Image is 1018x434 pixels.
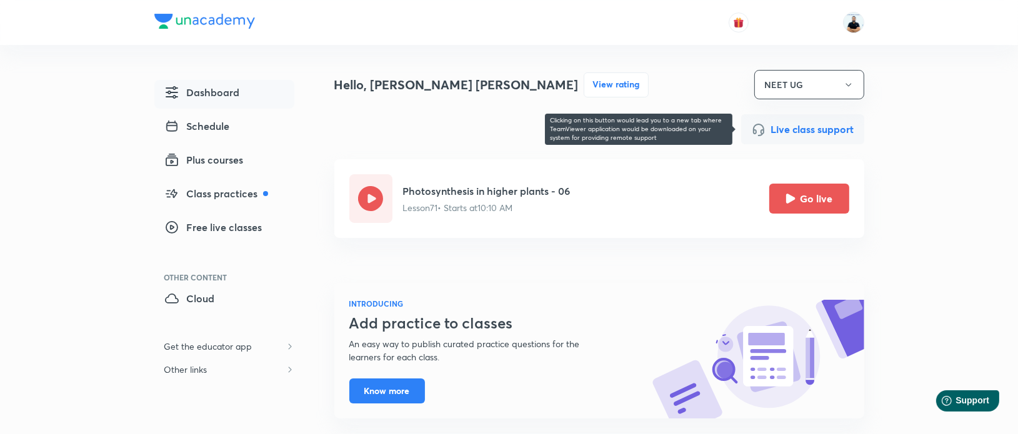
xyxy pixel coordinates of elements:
div: Clicking on this button would lead you to a new tab where TeamViewer application would be downloa... [545,114,732,145]
h4: Hello, [PERSON_NAME] [PERSON_NAME] [334,76,579,94]
iframe: Help widget launcher [907,385,1004,420]
div: Other Content [164,274,294,281]
h6: Get the educator app [154,335,262,358]
p: An easy way to publish curated practice questions for the learners for each class. [349,337,611,363]
p: Lesson 71 • Starts at 10:10 AM [402,201,570,214]
img: avatar [733,17,744,28]
a: Plus courses [154,147,294,176]
button: Know more [349,378,425,403]
span: Plus courses [164,152,244,167]
a: Free live classes [154,215,294,244]
button: View rating [584,72,649,97]
a: Class practices [154,181,294,210]
button: NEET UG [754,70,864,99]
span: Cloud [164,291,215,306]
span: Class practices [164,186,268,201]
h6: INTRODUCING [349,298,611,309]
a: Schedule [154,114,294,142]
img: Company Logo [154,14,255,29]
img: Subhash Chandra Yadav [843,12,864,33]
img: know-more [652,300,864,418]
h6: Other links [154,358,217,381]
span: Schedule [164,119,230,134]
button: avatar [729,12,749,32]
a: Dashboard [154,80,294,109]
button: Live class support [741,114,864,144]
h5: Photosynthesis in higher plants - 06 [402,184,570,199]
span: Dashboard [164,85,240,100]
h3: Add practice to classes [349,314,611,332]
button: Go live [769,184,849,214]
span: Free live classes [164,220,262,235]
a: Cloud [154,286,294,315]
a: Company Logo [154,14,255,32]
